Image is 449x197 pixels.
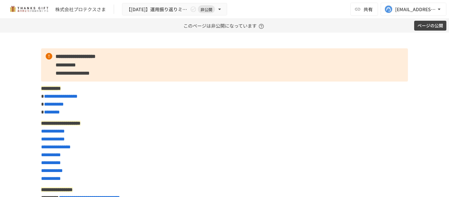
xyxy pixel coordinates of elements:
div: 株式会社プロテクスさま [55,6,106,13]
button: ページの公開 [414,21,446,31]
span: 【[DATE]】運用振り返りミーティング [126,5,189,13]
div: [EMAIL_ADDRESS][DOMAIN_NAME] [395,5,436,13]
img: mMP1OxWUAhQbsRWCurg7vIHe5HqDpP7qZo7fRoNLXQh [8,4,50,14]
span: 非公開 [198,6,215,13]
button: 【[DATE]】運用振り返りミーティング非公開 [122,3,227,16]
button: 共有 [350,3,378,16]
p: このページは非公開になっています [183,19,266,33]
button: [EMAIL_ADDRESS][DOMAIN_NAME] [381,3,446,16]
span: 共有 [364,6,373,13]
